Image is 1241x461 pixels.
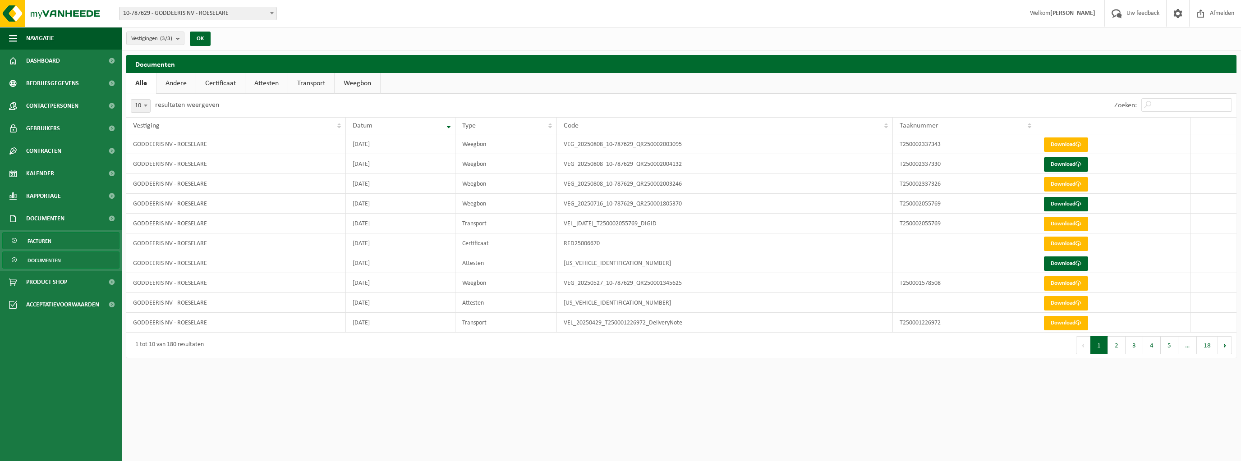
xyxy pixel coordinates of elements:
[1076,336,1090,354] button: Previous
[126,214,346,233] td: GODDEERIS NV - ROESELARE
[1044,157,1088,172] a: Download
[1090,336,1108,354] button: 1
[346,174,455,194] td: [DATE]
[26,293,99,316] span: Acceptatievoorwaarden
[346,313,455,333] td: [DATE]
[126,253,346,273] td: GODDEERIS NV - ROESELARE
[557,293,893,313] td: [US_VEHICLE_IDENTIFICATION_NUMBER]
[28,252,61,269] span: Documenten
[346,214,455,233] td: [DATE]
[557,134,893,154] td: VEG_20250808_10-787629_QR250002003095
[190,32,211,46] button: OK
[346,134,455,154] td: [DATE]
[455,293,557,313] td: Attesten
[2,232,120,249] a: Facturen
[346,253,455,273] td: [DATE]
[28,233,51,250] span: Facturen
[557,273,893,293] td: VEG_20250527_10-787629_QR250001345625
[557,214,893,233] td: VEL_[DATE]_T250002055769_DIGID
[131,99,151,113] span: 10
[126,313,346,333] td: GODDEERIS NV - ROESELARE
[126,32,184,45] button: Vestigingen(3/3)
[26,117,60,140] span: Gebruikers
[455,154,557,174] td: Weegbon
[335,73,380,94] a: Weegbon
[26,271,67,293] span: Product Shop
[126,273,346,293] td: GODDEERIS NV - ROESELARE
[346,293,455,313] td: [DATE]
[893,273,1036,293] td: T250001578508
[288,73,334,94] a: Transport
[455,134,557,154] td: Weegbon
[1108,336,1126,354] button: 2
[26,140,61,162] span: Contracten
[557,253,893,273] td: [US_VEHICLE_IDENTIFICATION_NUMBER]
[26,185,61,207] span: Rapportage
[455,313,557,333] td: Transport
[119,7,277,20] span: 10-787629 - GODDEERIS NV - ROESELARE
[126,194,346,214] td: GODDEERIS NV - ROESELARE
[131,337,204,353] div: 1 tot 10 van 180 resultaten
[26,72,79,95] span: Bedrijfsgegevens
[1044,217,1088,231] a: Download
[462,122,476,129] span: Type
[557,233,893,253] td: RED25006670
[1044,137,1088,152] a: Download
[1044,316,1088,330] a: Download
[26,162,54,185] span: Kalender
[26,95,78,117] span: Contactpersonen
[564,122,579,129] span: Code
[893,214,1036,233] td: T250002055769
[557,194,893,214] td: VEG_20250716_10-787629_QR250001805370
[1218,336,1232,354] button: Next
[126,174,346,194] td: GODDEERIS NV - ROESELARE
[156,73,196,94] a: Andere
[126,154,346,174] td: GODDEERIS NV - ROESELARE
[1143,336,1161,354] button: 4
[1044,276,1088,291] a: Download
[1044,197,1088,211] a: Download
[196,73,245,94] a: Certificaat
[160,36,172,41] count: (3/3)
[126,293,346,313] td: GODDEERIS NV - ROESELARE
[131,32,172,46] span: Vestigingen
[893,194,1036,214] td: T250002055769
[346,194,455,214] td: [DATE]
[245,73,288,94] a: Attesten
[557,174,893,194] td: VEG_20250808_10-787629_QR250002003246
[1044,256,1088,271] a: Download
[893,134,1036,154] td: T250002337343
[893,154,1036,174] td: T250002337330
[455,253,557,273] td: Attesten
[557,154,893,174] td: VEG_20250808_10-787629_QR250002004132
[1044,177,1088,192] a: Download
[346,233,455,253] td: [DATE]
[1197,336,1218,354] button: 18
[455,233,557,253] td: Certificaat
[455,273,557,293] td: Weegbon
[126,55,1236,73] h2: Documenten
[1178,336,1197,354] span: …
[1114,102,1137,109] label: Zoeken:
[455,174,557,194] td: Weegbon
[557,313,893,333] td: VEL_20250429_T250001226972_DeliveryNote
[1126,336,1143,354] button: 3
[455,214,557,233] td: Transport
[120,7,276,20] span: 10-787629 - GODDEERIS NV - ROESELARE
[455,194,557,214] td: Weegbon
[893,174,1036,194] td: T250002337326
[155,101,219,109] label: resultaten weergeven
[353,122,372,129] span: Datum
[1044,237,1088,251] a: Download
[126,73,156,94] a: Alle
[900,122,938,129] span: Taaknummer
[26,27,54,50] span: Navigatie
[346,154,455,174] td: [DATE]
[2,251,120,269] a: Documenten
[346,273,455,293] td: [DATE]
[1044,296,1088,310] a: Download
[26,50,60,72] span: Dashboard
[133,122,160,129] span: Vestiging
[1050,10,1095,17] strong: [PERSON_NAME]
[131,100,150,112] span: 10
